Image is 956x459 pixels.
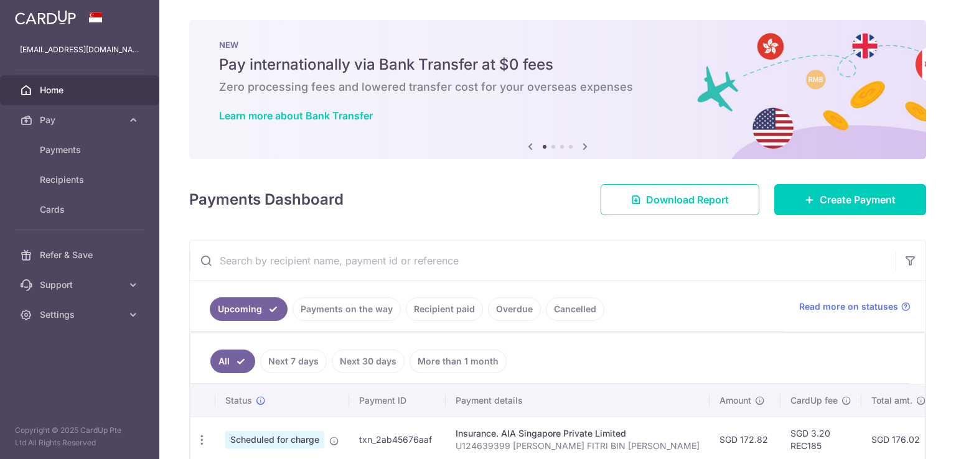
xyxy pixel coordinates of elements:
a: Create Payment [774,184,926,215]
a: Read more on statuses [799,300,911,313]
span: CardUp fee [790,394,838,407]
span: Payments [40,144,122,156]
a: Next 30 days [332,350,405,373]
h5: Pay internationally via Bank Transfer at $0 fees [219,55,896,75]
span: Support [40,279,122,291]
a: All [210,350,255,373]
span: Recipients [40,174,122,186]
p: U124639399 [PERSON_NAME] FITRI BIN [PERSON_NAME] [456,440,700,452]
iframe: Opens a widget where you can find more information [876,422,944,453]
div: Insurance. AIA Singapore Private Limited [456,427,700,440]
span: Scheduled for charge [225,431,324,448]
span: Download Report [646,192,729,207]
span: Create Payment [820,192,896,207]
a: Recipient paid [406,297,483,321]
th: Payment ID [349,384,446,417]
span: Amount [719,394,751,407]
p: NEW [219,40,896,50]
a: More than 1 month [410,350,507,373]
h4: Payments Dashboard [189,188,344,211]
a: Upcoming [210,297,288,321]
a: Download Report [601,184,759,215]
h6: Zero processing fees and lowered transfer cost for your overseas expenses [219,80,896,95]
span: Read more on statuses [799,300,898,313]
p: [EMAIL_ADDRESS][DOMAIN_NAME] [20,44,139,56]
img: CardUp [15,10,76,25]
span: Settings [40,308,122,321]
span: Pay [40,114,122,126]
span: Refer & Save [40,249,122,261]
span: Home [40,84,122,96]
input: Search by recipient name, payment id or reference [190,241,896,280]
span: Status [225,394,252,407]
img: Bank transfer banner [189,20,926,159]
span: Total amt. [871,394,912,407]
a: Overdue [488,297,541,321]
a: Payments on the way [293,297,401,321]
a: Learn more about Bank Transfer [219,109,373,122]
a: Next 7 days [260,350,327,373]
a: Cancelled [546,297,604,321]
span: Cards [40,203,122,216]
th: Payment details [446,384,710,417]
